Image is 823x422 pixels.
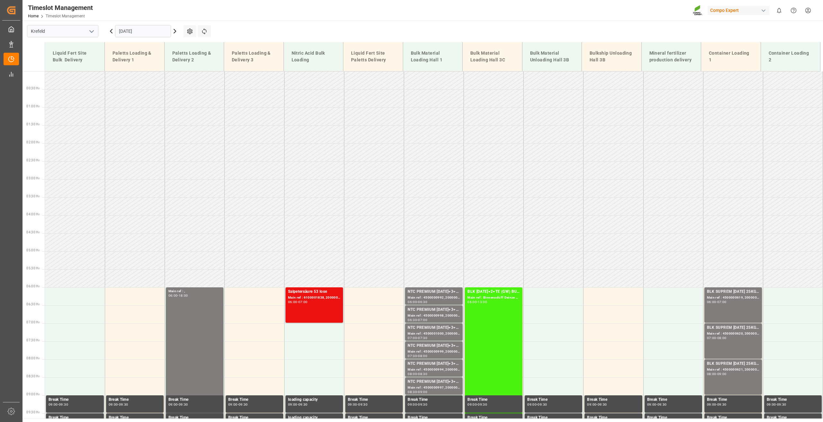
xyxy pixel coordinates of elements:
div: Break Time [467,415,520,421]
div: Bulk Material Loading Hall 1 [408,47,457,66]
div: - [477,403,478,406]
div: 09:30 [59,403,68,406]
div: Break Time [49,415,101,421]
div: BLK SUPREM [DATE] 25KG (x42) INT MTO [707,289,759,295]
span: 05:30 Hr [26,266,40,270]
div: Break Time [587,415,639,421]
div: Main ref : 4500001000, 2000001025 [408,331,460,337]
div: 09:00 [717,373,727,375]
div: BLK [DATE]+2+TE (GW) BULK [467,289,520,295]
div: - [297,301,298,303]
span: 04:30 Hr [26,230,40,234]
div: Break Time [587,397,639,403]
div: - [716,373,717,375]
div: Container Loading 2 [766,47,815,66]
div: 09:30 [717,403,727,406]
div: 09:30 [179,403,188,406]
button: open menu [86,26,96,36]
span: 08:00 Hr [26,356,40,360]
div: 09:00 [767,403,776,406]
span: 06:00 Hr [26,284,40,288]
div: BLK SUPREM [DATE] 25KG (x42) INT MTO [707,325,759,331]
div: NTC PREMIUM [DATE]+3+TE BULK [408,289,460,295]
div: 06:00 [288,301,297,303]
img: Screenshot%202023-09-29%20at%2010.02.21.png_1712312052.png [693,5,703,16]
div: 06:00 [707,301,716,303]
div: Main ref : 4500000999, 2000001025 [408,349,460,355]
div: Break Time [168,415,221,421]
div: Break Time [348,397,400,403]
span: 03:30 Hr [26,194,40,198]
div: 09:30 [538,403,547,406]
div: Main ref : 6100001838, 2000001477 [288,295,340,301]
div: 08:00 [707,373,716,375]
div: 07:30 [408,355,417,357]
div: 08:00 [418,355,427,357]
div: 13:00 [478,301,487,303]
div: Break Time [228,397,281,403]
div: 07:00 [707,337,716,339]
div: Paletts Loading & Delivery 3 [229,47,278,66]
div: Paletts Loading & Delivery 2 [170,47,219,66]
span: 08:30 Hr [26,374,40,378]
div: - [417,403,418,406]
div: Bulk Material Unloading Hall 3B [528,47,577,66]
div: Compo Expert [708,6,769,15]
div: Break Time [467,397,520,403]
div: - [417,301,418,303]
button: Compo Expert [708,4,772,16]
div: 09:30 [418,403,427,406]
div: Break Time [767,397,819,403]
span: 09:30 Hr [26,410,40,414]
div: - [716,301,717,303]
span: 02:30 Hr [26,158,40,162]
div: Break Time [49,397,101,403]
div: - [238,403,239,406]
div: Nitric Acid Bulk Loading [289,47,338,66]
div: 06:00 [408,301,417,303]
span: 07:30 Hr [26,338,40,342]
div: Break Time [228,415,281,421]
div: - [417,373,418,375]
div: Bulk Material Loading Hall 3C [468,47,517,66]
div: 09:30 [657,403,667,406]
div: 09:30 [358,403,367,406]
div: 18:00 [179,294,188,297]
div: 09:00 [348,403,357,406]
span: 06:30 Hr [26,302,40,306]
div: - [417,391,418,393]
div: Paletts Loading & Delivery 1 [110,47,159,66]
div: loading capacity [288,397,340,403]
div: Break Time [647,415,700,421]
div: 07:00 [418,319,427,321]
div: Main ref : 4500000992, 2000001025 [408,295,460,301]
span: 04:00 Hr [26,212,40,216]
div: 09:30 [119,403,128,406]
div: Main ref : , [168,289,221,294]
div: Main ref : 4500000997, 2000001025 [408,385,460,391]
div: Break Time [168,397,221,403]
div: Mineral fertilizer production delivery [647,47,696,66]
div: - [417,355,418,357]
div: loading capacity [288,415,340,421]
div: - [776,403,777,406]
div: - [537,403,538,406]
div: 09:00 [707,403,716,406]
div: 09:30 [239,403,248,406]
div: 06:30 [408,319,417,321]
span: 07:00 Hr [26,320,40,324]
div: 09:00 [288,403,297,406]
div: Break Time [408,397,460,403]
button: show 0 new notifications [772,3,786,18]
div: Break Time [647,397,700,403]
div: 07:30 [418,337,427,339]
div: Break Time [408,415,460,421]
div: NTC PREMIUM [DATE]+3+TE BULK [408,325,460,331]
div: Bulkship Unloading Hall 3B [587,47,636,66]
div: Main ref : 4500000621, 2000000565 [707,367,759,373]
div: NTC PREMIUM [DATE]+3+TE BULK [408,361,460,367]
span: 09:00 Hr [26,392,40,396]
